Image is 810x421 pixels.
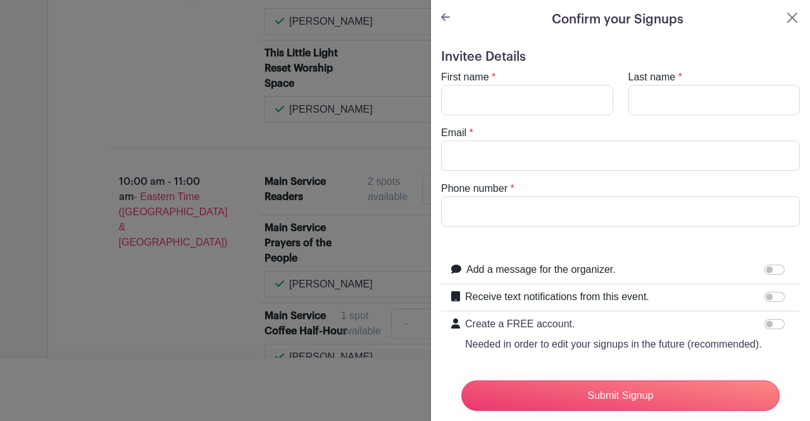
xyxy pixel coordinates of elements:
h5: Invitee Details [441,49,800,65]
p: Needed in order to edit your signups in the future (recommended). [465,337,762,352]
label: Receive text notifications from this event. [465,289,649,305]
label: Last name [628,70,676,85]
label: Add a message for the organizer. [466,262,616,277]
label: Email [441,125,466,141]
button: Close [785,10,800,25]
input: Submit Signup [461,380,780,411]
label: Phone number [441,181,508,196]
h5: Confirm your Signups [552,10,683,29]
label: First name [441,70,489,85]
p: Create a FREE account. [465,317,762,332]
